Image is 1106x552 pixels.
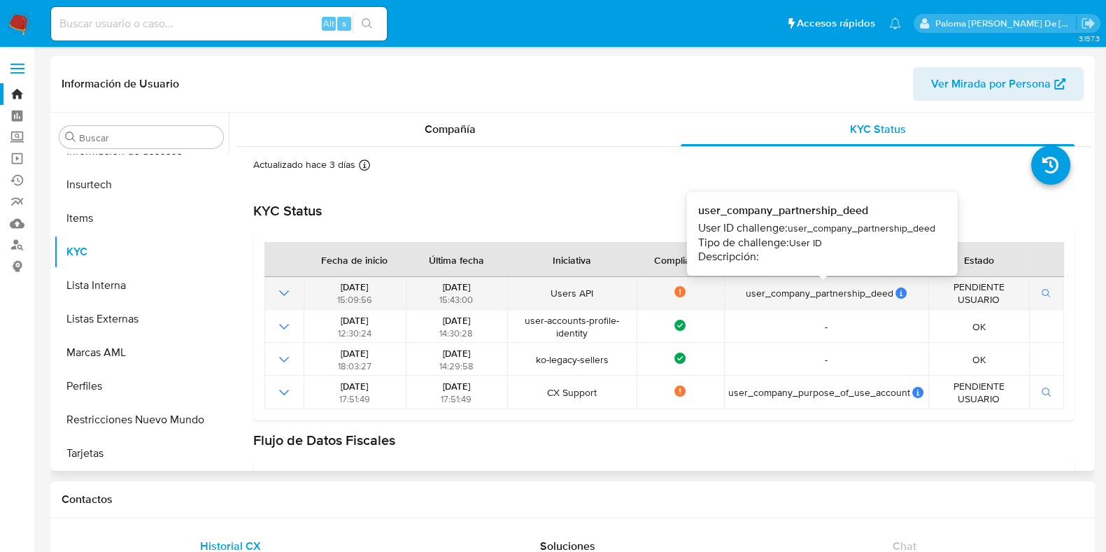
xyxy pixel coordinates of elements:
button: Ver Mirada por Persona [913,67,1084,101]
span: Alt [323,17,334,30]
button: Items [54,201,229,235]
div: User ID [698,236,935,250]
span: KYC Status [850,121,906,137]
a: Notificaciones [889,17,901,29]
span: Accesos rápidos [797,16,875,31]
button: Lista Interna [54,269,229,302]
div: user_company_partnership_deed [698,221,935,236]
button: Listas Externas [54,302,229,336]
span: Descripción: [698,248,759,264]
span: Tipo de challenge: [698,234,789,250]
button: Insurtech [54,168,229,201]
button: Marcas AML [54,336,229,369]
span: User ID challenge: [698,220,788,236]
h1: Contactos [62,493,1084,507]
button: Perfiles [54,369,229,403]
button: Restricciones Nuevo Mundo [54,403,229,437]
span: s [342,17,346,30]
p: Actualizado hace 3 días [253,158,355,171]
span: user_company_partnership_deed [698,203,935,218]
input: Buscar [79,132,218,144]
h1: Información de Usuario [62,77,179,91]
span: Compañía [425,121,476,137]
button: KYC [54,235,229,269]
input: Buscar usuario o caso... [51,15,387,33]
button: search-icon [353,14,381,34]
span: Ver Mirada por Persona [931,67,1051,101]
button: Buscar [65,132,76,143]
a: Salir [1081,16,1096,31]
p: paloma.falcondesoto@mercadolibre.cl [935,17,1077,30]
button: Tarjetas [54,437,229,470]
